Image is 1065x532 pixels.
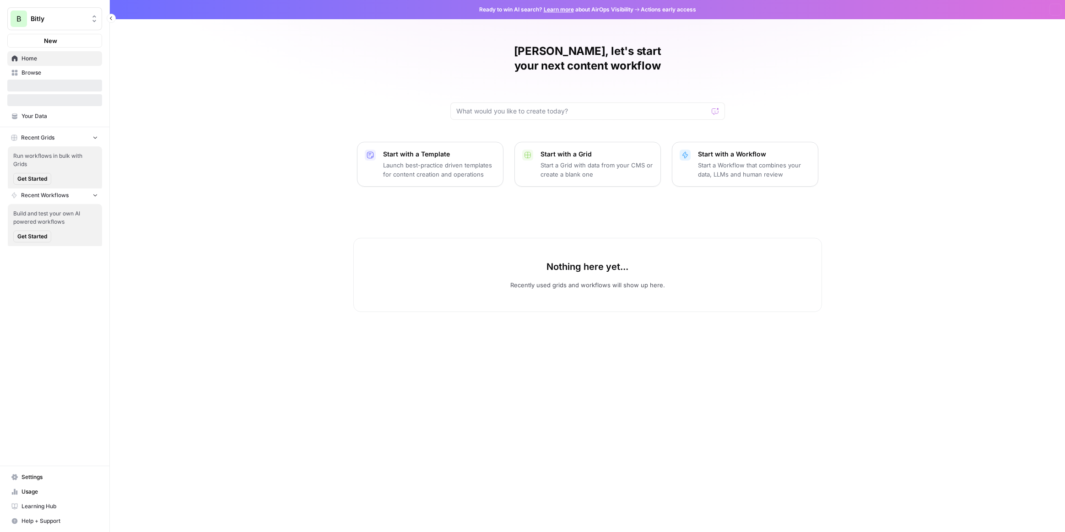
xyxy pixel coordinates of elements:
span: Settings [22,473,98,481]
a: Home [7,51,102,66]
p: Start with a Template [383,150,496,159]
span: Browse [22,69,98,77]
button: Start with a GridStart a Grid with data from your CMS or create a blank one [514,142,661,187]
span: Get Started [17,175,47,183]
a: Learn more [544,6,574,13]
a: Browse [7,65,102,80]
button: Start with a TemplateLaunch best-practice driven templates for content creation and operations [357,142,503,187]
span: Bitly [31,14,86,23]
span: Ready to win AI search? about AirOps Visibility [479,5,633,14]
a: Your Data [7,109,102,124]
span: Help + Support [22,517,98,525]
span: Recent Workflows [21,191,69,199]
button: Get Started [13,173,51,185]
span: Recent Grids [21,134,54,142]
span: Your Data [22,112,98,120]
span: Actions early access [641,5,696,14]
span: New [44,36,57,45]
p: Recently used grids and workflows will show up here. [510,280,665,290]
span: Run workflows in bulk with Grids [13,152,97,168]
span: B [16,13,21,24]
span: Build and test your own AI powered workflows [13,210,97,226]
p: Start with a Workflow [698,150,811,159]
a: Usage [7,484,102,499]
p: Start with a Grid [541,150,653,159]
button: Start with a WorkflowStart a Workflow that combines your data, LLMs and human review [672,142,818,187]
h1: [PERSON_NAME], let's start your next content workflow [450,44,725,73]
a: Settings [7,470,102,484]
button: New [7,34,102,48]
span: Learning Hub [22,502,98,511]
button: Recent Grids [7,131,102,145]
button: Get Started [13,231,51,242]
span: Get Started [17,232,47,241]
button: Help + Support [7,514,102,528]
p: Launch best-practice driven templates for content creation and operations [383,161,496,179]
button: Recent Workflows [7,188,102,202]
p: Start a Grid with data from your CMS or create a blank one [541,161,653,179]
p: Nothing here yet... [546,260,628,273]
button: Workspace: Bitly [7,7,102,30]
span: Usage [22,488,98,496]
span: Home [22,54,98,63]
input: What would you like to create today? [456,107,708,116]
a: Learning Hub [7,499,102,514]
p: Start a Workflow that combines your data, LLMs and human review [698,161,811,179]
